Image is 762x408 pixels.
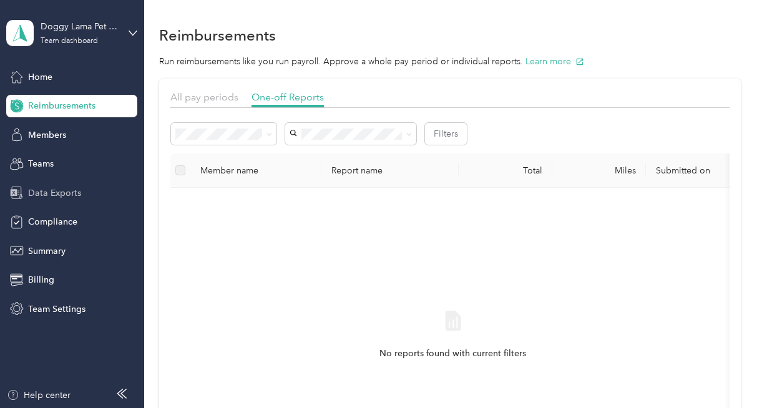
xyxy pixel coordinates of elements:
[469,165,542,176] div: Total
[562,165,636,176] div: Miles
[28,99,95,112] span: Reimbursements
[200,165,311,176] div: Member name
[425,123,467,145] button: Filters
[159,55,740,68] p: Run reimbursements like you run payroll. Approve a whole pay period or individual reports.
[28,245,66,258] span: Summary
[41,20,119,33] div: Doggy Lama Pet Care
[28,129,66,142] span: Members
[692,338,762,408] iframe: Everlance-gr Chat Button Frame
[41,37,98,45] div: Team dashboard
[646,153,740,188] th: Submitted on
[28,187,81,200] span: Data Exports
[7,389,71,402] button: Help center
[252,91,324,103] span: One-off Reports
[28,215,77,228] span: Compliance
[379,347,526,361] span: No reports found with current filters
[190,153,321,188] th: Member name
[525,55,584,68] button: Learn more
[170,91,238,103] span: All pay periods
[28,157,54,170] span: Teams
[321,153,459,188] th: Report name
[159,29,276,42] h1: Reimbursements
[28,70,52,84] span: Home
[28,273,54,286] span: Billing
[28,303,85,316] span: Team Settings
